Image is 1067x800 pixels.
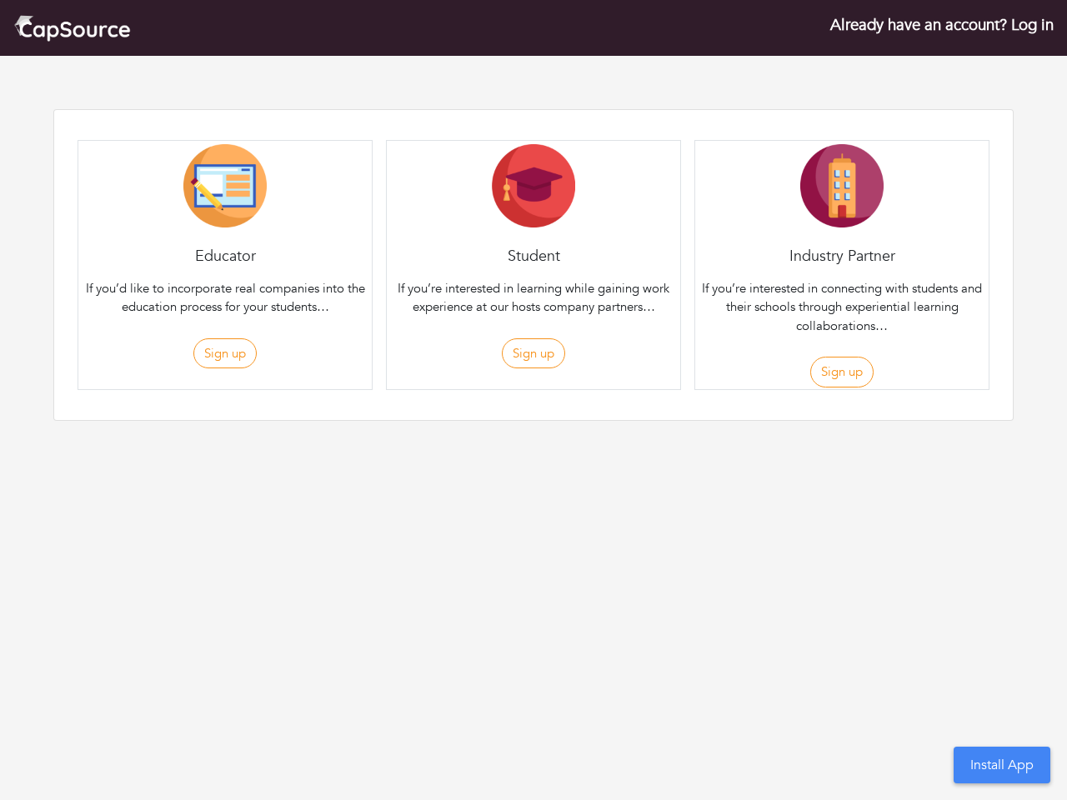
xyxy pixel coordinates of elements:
[390,279,677,317] p: If you’re interested in learning while gaining work experience at our hosts company partners…
[800,144,884,227] img: Company-Icon-7f8a26afd1715722aa5ae9dc11300c11ceeb4d32eda0db0d61c21d11b95ecac6.png
[193,338,257,369] button: Sign up
[492,144,575,227] img: Student-Icon-6b6867cbad302adf8029cb3ecf392088beec6a544309a027beb5b4b4576828a8.png
[954,747,1050,783] button: Install App
[13,13,131,42] img: cap_logo.png
[830,14,1054,36] a: Already have an account? Log in
[502,338,565,369] button: Sign up
[82,279,368,317] p: If you’d like to incorporate real companies into the education process for your students…
[387,247,680,266] h4: Student
[78,247,372,266] h4: Educator
[695,247,989,266] h4: Industry Partner
[183,144,267,227] img: Educator-Icon-31d5a1e457ca3f5474c6b92ab10a5d5101c9f8fbafba7b88091835f1a8db102f.png
[699,279,985,336] p: If you’re interested in connecting with students and their schools through experiential learning ...
[810,357,874,387] button: Sign up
